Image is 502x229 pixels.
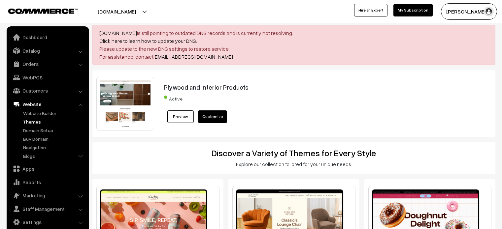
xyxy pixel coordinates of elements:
[153,53,233,60] a: [EMAIL_ADDRESS][DOMAIN_NAME]
[21,118,87,125] a: Themes
[8,45,87,57] a: Catalog
[21,127,87,134] a: Domain Setup
[8,7,66,14] a: COMMMERCE
[92,25,495,65] div: is still pointing to outdated DNS records and is currently not resolving. Please update to the ne...
[97,148,491,158] h2: Discover a Variety of Themes for Every Style
[97,161,491,167] h3: Explore our collection tailored for your unique needs.
[8,98,87,110] a: Website
[8,163,87,175] a: Apps
[99,30,137,36] a: [DOMAIN_NAME]
[8,58,87,70] a: Orders
[8,189,87,201] a: Marketing
[8,31,87,43] a: Dashboard
[8,85,87,97] a: Customers
[96,77,154,130] img: Plywood and Interior Products
[354,4,387,16] a: Hire an Expert
[21,135,87,142] a: Buy Domain
[8,72,87,83] a: WebPOS
[164,83,458,91] h3: Plywood and Interior Products
[8,9,78,14] img: COMMMERCE
[8,216,87,228] a: Settings
[164,94,197,102] span: Active
[441,3,497,20] button: [PERSON_NAME]
[21,153,87,159] a: Blogs
[75,3,159,20] button: [DOMAIN_NAME]
[21,144,87,151] a: Navigation
[167,110,194,123] a: Preview
[99,38,197,44] a: Click here to learn how to update your DNS.
[198,110,227,123] a: Customize
[8,203,87,215] a: Staff Management
[8,176,87,188] a: Reports
[21,110,87,117] a: Website Builder
[393,4,433,16] a: My Subscription
[484,7,494,16] img: user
